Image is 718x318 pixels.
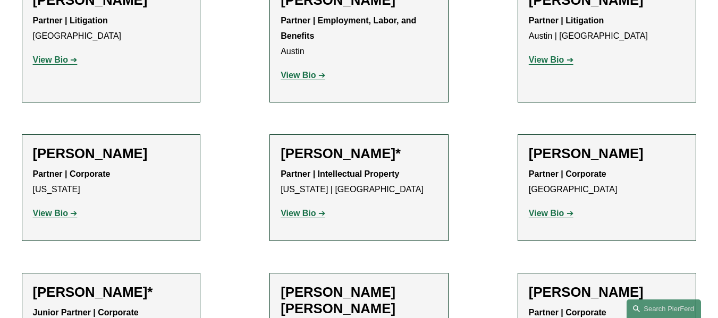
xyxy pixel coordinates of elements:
a: View Bio [33,209,78,218]
strong: View Bio [33,55,68,64]
strong: View Bio [529,209,564,218]
strong: Junior Partner | Corporate [33,308,139,317]
a: View Bio [281,71,325,80]
strong: Partner | Intellectual Property [281,169,399,178]
strong: Partner | Corporate [33,169,111,178]
strong: Partner | Litigation [33,16,108,25]
p: Austin [281,13,437,59]
strong: Partner | Corporate [529,308,606,317]
p: [US_STATE] | [GEOGRAPHIC_DATA] [281,167,437,197]
p: [GEOGRAPHIC_DATA] [529,167,686,197]
a: View Bio [529,55,573,64]
strong: View Bio [529,55,564,64]
p: [GEOGRAPHIC_DATA] [33,13,190,44]
strong: View Bio [281,71,316,80]
h2: [PERSON_NAME] [529,284,686,300]
a: Search this site [627,299,701,318]
strong: View Bio [33,209,68,218]
strong: View Bio [281,209,316,218]
a: View Bio [281,209,325,218]
strong: Partner | Corporate [529,169,606,178]
h2: [PERSON_NAME] [529,145,686,162]
strong: Partner | Litigation [529,16,604,25]
a: View Bio [529,209,573,218]
strong: Partner | Employment, Labor, and Benefits [281,16,419,40]
a: View Bio [33,55,78,64]
h2: [PERSON_NAME]* [33,284,190,300]
h2: [PERSON_NAME] [PERSON_NAME] [281,284,437,317]
p: [US_STATE] [33,167,190,197]
p: Austin | [GEOGRAPHIC_DATA] [529,13,686,44]
h2: [PERSON_NAME]* [281,145,437,162]
h2: [PERSON_NAME] [33,145,190,162]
